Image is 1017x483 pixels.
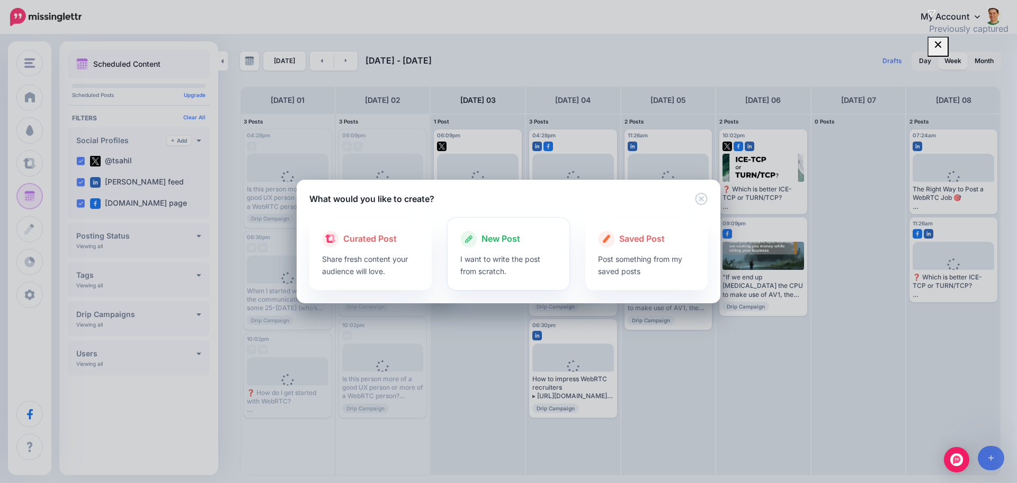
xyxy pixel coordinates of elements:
[695,192,708,206] button: Close
[322,253,419,277] p: Share fresh content your audience will love.
[460,253,557,277] p: I want to write the post from scratch.
[619,232,665,246] span: Saved Post
[944,447,969,472] div: Open Intercom Messenger
[603,234,611,243] img: create.png
[481,232,520,246] span: New Post
[598,253,695,277] p: Post something from my saved posts
[325,234,336,243] img: curate.png
[309,192,434,205] h5: What would you like to create?
[343,232,397,246] span: Curated Post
